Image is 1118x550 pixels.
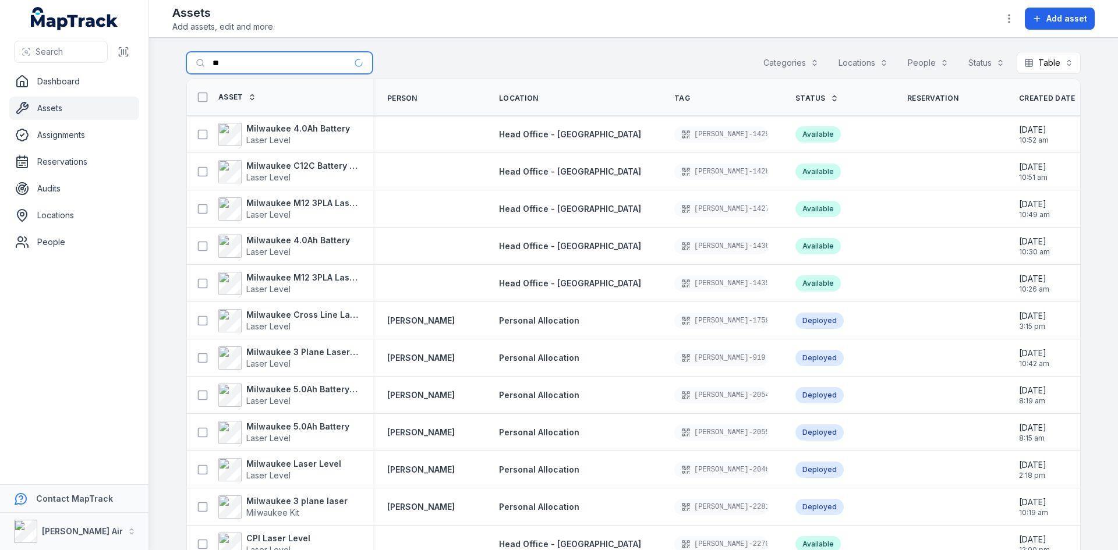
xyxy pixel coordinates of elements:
span: Laser Level [246,433,291,443]
a: [PERSON_NAME] [387,464,455,476]
time: 6/18/2025, 3:15:33 PM [1019,310,1046,331]
a: [PERSON_NAME] [387,427,455,438]
button: Status [961,52,1012,74]
a: Milwaukee 4.0Ah BatteryLaser Level [218,235,350,258]
strong: Milwaukee 3 plane laser [246,495,348,507]
span: Personal Allocation [499,464,579,474]
time: 7/8/2025, 10:52:54 AM [1019,124,1049,145]
a: Created Date [1019,94,1088,103]
strong: Milwaukee C12C Battery Charger [246,160,359,172]
span: [DATE] [1019,347,1049,359]
a: Personal Allocation [499,352,579,364]
time: 5/14/2025, 8:19:01 AM [1019,385,1046,406]
span: 10:26 am [1019,285,1049,294]
span: Location [499,94,538,103]
strong: [PERSON_NAME] [387,352,455,364]
div: Deployed [795,499,844,515]
strong: Milwaukee 4.0Ah Battery [246,123,350,134]
a: Personal Allocation [499,501,579,513]
span: 3:15 pm [1019,322,1046,331]
h2: Assets [172,5,275,21]
div: Available [795,164,841,180]
span: Laser Level [246,359,291,368]
a: Status [795,94,838,103]
time: 7/8/2025, 10:26:28 AM [1019,273,1049,294]
span: Milwaukee Kit [246,508,299,517]
time: 7/8/2025, 10:51:00 AM [1019,161,1048,182]
div: [PERSON_NAME]-1436 [674,238,767,254]
span: Head Office - [GEOGRAPHIC_DATA] [499,166,641,176]
span: Laser Level [246,247,291,257]
a: Milwaukee C12C Battery ChargerLaser Level [218,160,359,183]
strong: CPI Laser Level [246,533,310,544]
a: Asset [218,93,256,102]
a: Personal Allocation [499,464,579,476]
div: Available [795,201,841,217]
span: 10:19 am [1019,508,1048,517]
strong: [PERSON_NAME] [387,501,455,513]
span: Laser Level [246,210,291,219]
a: Milwaukee Cross Line LaserLaser Level [218,309,359,332]
a: Personal Allocation [499,315,579,327]
div: Deployed [795,462,844,478]
span: 10:51 am [1019,173,1048,182]
span: Reservation [907,94,958,103]
strong: [PERSON_NAME] Air [42,526,123,536]
span: [DATE] [1019,385,1046,396]
a: Milwaukee Laser LevelLaser Level [218,458,341,481]
span: Personal Allocation [499,390,579,400]
a: Milwaukee M12 3PLA Laser LevelLaser Level [218,272,359,295]
div: [PERSON_NAME]-1428 [674,164,767,180]
time: 5/14/2025, 8:15:39 AM [1019,422,1046,443]
span: Personal Allocation [499,315,579,325]
span: Personal Allocation [499,353,579,363]
div: Available [795,275,841,292]
span: 2:18 pm [1019,471,1046,480]
span: Laser Level [246,396,291,406]
span: Tag [674,94,690,103]
a: [PERSON_NAME] [387,315,455,327]
a: Head Office - [GEOGRAPHIC_DATA] [499,203,641,215]
strong: Milwaukee 5.0Ah Battery [246,421,349,432]
time: 6/18/2025, 10:42:25 AM [1019,347,1049,368]
span: Laser Level [246,321,291,331]
span: Head Office - [GEOGRAPHIC_DATA] [499,204,641,214]
a: [PERSON_NAME] [387,389,455,401]
span: Personal Allocation [499,502,579,512]
div: Deployed [795,313,844,329]
a: Milwaukee 3 Plane Laser LevelLaser Level [218,346,359,370]
a: Head Office - [GEOGRAPHIC_DATA] [499,240,641,252]
div: [PERSON_NAME]-2054 [674,387,767,403]
strong: Milwaukee 3 Plane Laser Level [246,346,359,358]
div: [PERSON_NAME]-2281 [674,499,767,515]
strong: Milwaukee M12 3PLA Laser Level [246,272,359,283]
a: People [9,230,139,254]
span: [DATE] [1019,496,1048,508]
span: 10:52 am [1019,136,1049,145]
div: Available [795,126,841,143]
a: Milwaukee 4.0Ah BatteryLaser Level [218,123,350,146]
span: 10:49 am [1019,210,1050,219]
strong: Milwaukee 5.0Ah Battery Charger [246,384,359,395]
div: [PERSON_NAME]-1435 [674,275,767,292]
strong: Milwaukee M12 3PLA Laser Level [246,197,359,209]
div: [PERSON_NAME]-2055 [674,424,767,441]
span: [DATE] [1019,273,1049,285]
div: [PERSON_NAME]-1429 [674,126,767,143]
div: [PERSON_NAME]-919 [674,350,767,366]
a: Dashboard [9,70,139,93]
button: People [900,52,956,74]
a: Personal Allocation [499,389,579,401]
span: [DATE] [1019,534,1050,545]
time: 5/13/2025, 10:19:06 AM [1019,496,1048,517]
span: Laser Level [246,172,291,182]
span: 8:19 am [1019,396,1046,406]
div: Deployed [795,387,844,403]
span: [DATE] [1019,198,1050,210]
div: Deployed [795,350,844,366]
span: Status [795,94,826,103]
a: Milwaukee M12 3PLA Laser LevelLaser Level [218,197,359,221]
strong: Contact MapTrack [36,494,113,503]
span: [DATE] [1019,161,1048,173]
